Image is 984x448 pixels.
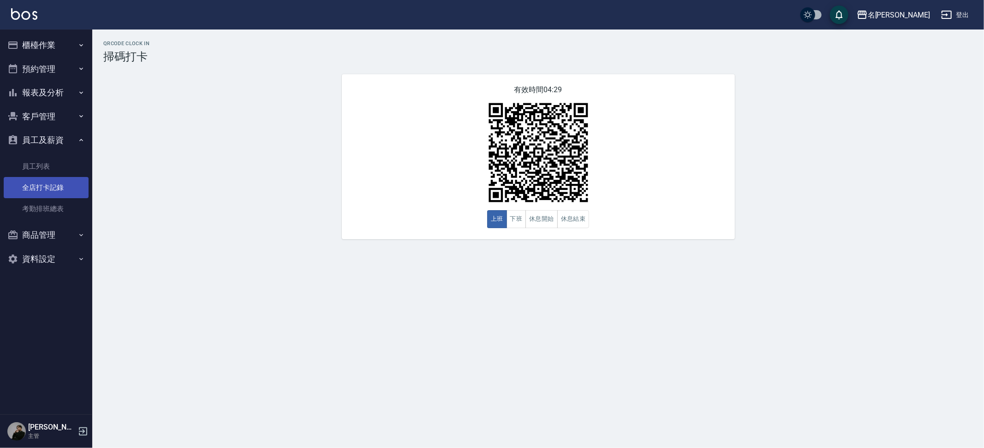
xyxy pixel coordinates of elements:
[11,8,37,20] img: Logo
[4,198,89,219] a: 考勤排班總表
[4,156,89,177] a: 員工列表
[830,6,848,24] button: save
[868,9,930,21] div: 名[PERSON_NAME]
[525,210,558,228] button: 休息開始
[4,247,89,271] button: 資料設定
[557,210,590,228] button: 休息結束
[4,57,89,81] button: 預約管理
[4,81,89,105] button: 報表及分析
[342,74,735,239] div: 有效時間 04:29
[4,177,89,198] a: 全店打卡記錄
[7,422,26,441] img: Person
[937,6,973,24] button: 登出
[4,105,89,129] button: 客戶管理
[28,423,75,432] h5: [PERSON_NAME]
[4,33,89,57] button: 櫃檯作業
[103,41,973,47] h2: QRcode Clock In
[28,432,75,440] p: 主管
[487,210,507,228] button: 上班
[103,50,973,63] h3: 掃碼打卡
[4,223,89,247] button: 商品管理
[507,210,526,228] button: 下班
[853,6,934,24] button: 名[PERSON_NAME]
[4,128,89,152] button: 員工及薪資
